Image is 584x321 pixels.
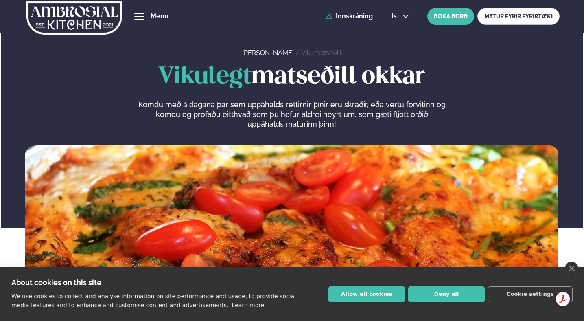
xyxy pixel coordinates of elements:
[11,278,101,287] strong: About cookies on this site
[26,1,123,35] img: logo
[477,8,560,25] a: MATUR FYRIR FYRIRTÆKI
[138,100,446,129] p: Komdu með á dagana þar sem uppáhalds réttirnir þínir eru skráðir, eða vertu forvitinn og komdu og...
[326,13,373,20] a: Innskráning
[301,49,341,57] a: Vikumatseðill
[408,286,485,302] button: Deny all
[25,64,559,90] h1: matseðill okkar
[328,286,405,302] button: Allow all cookies
[385,13,416,20] button: is
[11,293,296,308] p: We use cookies to collect and analyse information on site performance and usage, to provide socia...
[488,286,573,302] button: Cookie settings
[134,11,144,21] button: hamburger
[232,302,264,308] a: Learn more
[295,49,301,57] span: /
[392,13,399,20] span: is
[565,262,578,275] a: close
[242,49,294,57] a: [PERSON_NAME]
[158,66,252,88] span: Vikulegt
[427,8,474,25] button: BÓKA BORÐ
